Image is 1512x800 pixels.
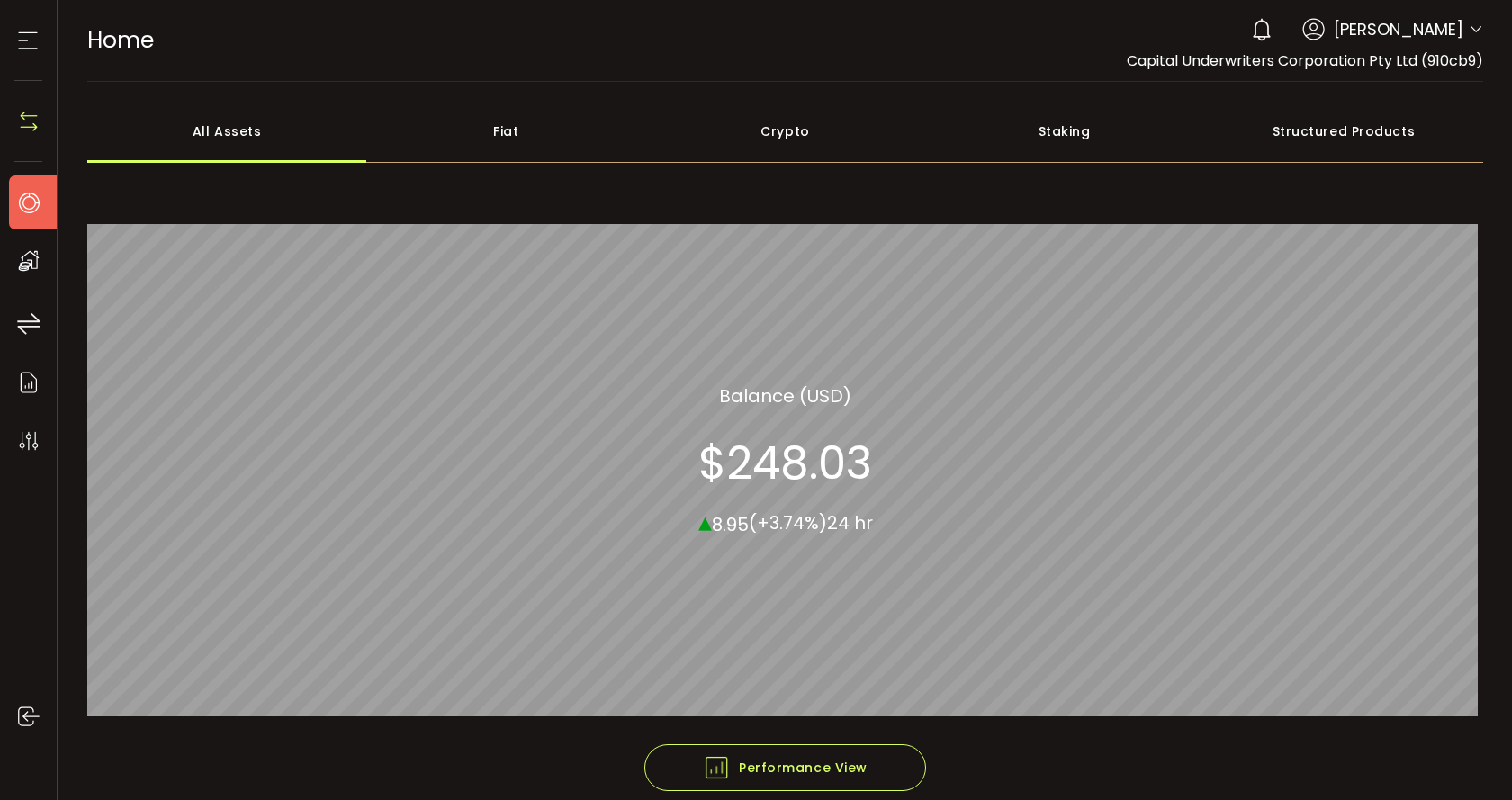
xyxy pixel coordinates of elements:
div: Fiat [366,100,645,163]
span: [PERSON_NAME] [1334,17,1463,41]
div: Crypto [645,100,924,163]
span: (+3.74%) [749,510,827,535]
section: $248.03 [698,436,872,490]
img: N4P5cjLOiQAAAABJRU5ErkJggg== [15,108,42,135]
span: ▴ [698,501,712,540]
span: 8.95 [712,511,749,536]
div: Structured Products [1204,100,1483,163]
div: All Assets [87,100,366,163]
button: Performance View [644,744,927,791]
iframe: Chat Widget [1422,714,1512,800]
span: Capital Underwriters Corporation Pty Ltd (910cb9) [1127,50,1483,71]
span: 24 hr [827,510,873,535]
span: Performance View [703,754,868,781]
span: Home [87,24,154,56]
div: Staking [925,100,1204,163]
section: Balance (USD) [719,382,851,409]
